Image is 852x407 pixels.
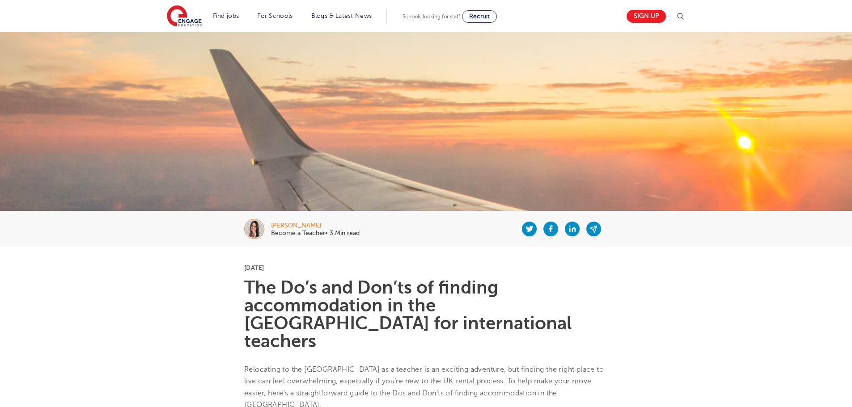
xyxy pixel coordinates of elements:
[311,13,372,19] a: Blogs & Latest News
[271,230,360,236] p: Become a Teacher• 3 Min read
[257,13,292,19] a: For Schools
[213,13,239,19] a: Find jobs
[403,13,460,20] span: Schools looking for staff
[167,5,202,28] img: Engage Education
[462,10,497,23] a: Recruit
[469,13,490,20] span: Recruit
[244,279,608,350] h1: The Do’s and Don’ts of finding accommodation in the [GEOGRAPHIC_DATA] for international teachers
[271,222,360,229] div: [PERSON_NAME]
[627,10,666,23] a: Sign up
[244,264,608,271] p: [DATE]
